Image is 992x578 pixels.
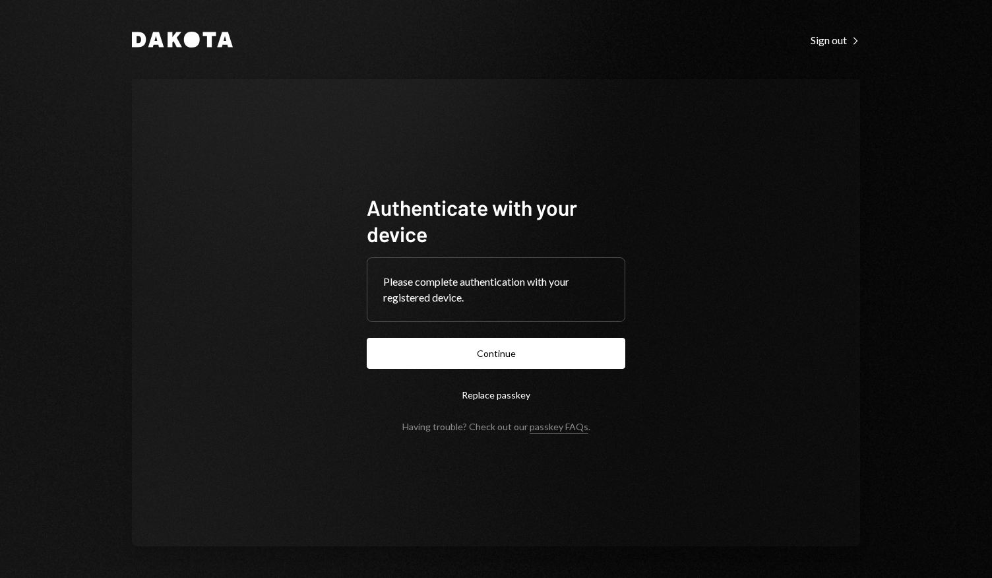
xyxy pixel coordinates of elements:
[367,338,625,369] button: Continue
[530,421,588,434] a: passkey FAQs
[402,421,590,432] div: Having trouble? Check out our .
[383,274,609,305] div: Please complete authentication with your registered device.
[367,194,625,247] h1: Authenticate with your device
[811,32,860,47] a: Sign out
[367,379,625,410] button: Replace passkey
[811,34,860,47] div: Sign out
